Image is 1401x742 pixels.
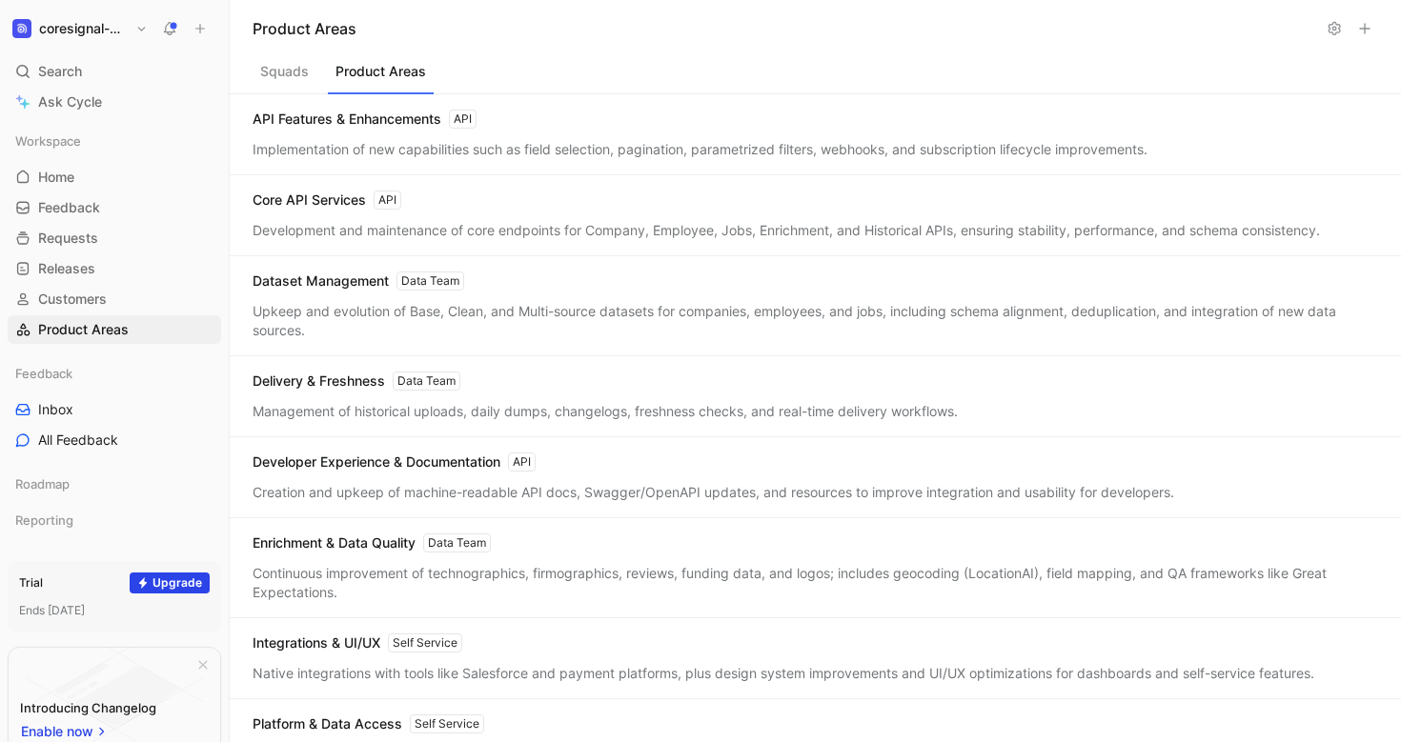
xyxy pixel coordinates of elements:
a: Requests [8,224,221,252]
a: Home [8,163,221,191]
div: API [454,110,472,129]
div: Continuous improvement of technographics, firmographics, reviews, funding data, and logos; includ... [253,564,1378,602]
div: Self Service [415,714,479,733]
span: All Feedback [38,431,118,450]
div: Roadmap [8,470,221,504]
a: Ask Cycle [8,88,221,116]
div: Native integrations with tools like Salesforce and payment platforms, plus design system improvem... [253,664,1378,683]
span: Reporting [15,511,73,530]
div: Developer Experience & Documentation [253,452,536,471]
a: Product Areas [8,315,221,344]
div: Introducing Changelog [20,696,156,719]
button: Upgrade [130,572,210,593]
div: Roadmap [8,470,221,498]
span: Ask Cycle [38,90,102,113]
div: API [513,452,531,471]
a: Customers [8,285,221,313]
img: coresignal-playground [12,19,31,38]
button: Squads [253,58,316,94]
div: FeedbackInboxAll Feedback [8,359,221,454]
h1: coresignal-playground [39,20,128,37]
button: coresignal-playgroundcoresignal-playground [8,15,152,42]
div: Upkeep and evolution of Base, Clean, and Multi-source datasets for companies, employees, and jobs... [253,302,1378,340]
div: Data Team [428,533,486,552]
span: Inbox [38,400,73,419]
span: Workspace [15,131,81,150]
span: Releases [38,259,95,278]
div: Enrichment & Data Quality [253,533,491,552]
span: Roadmap [15,474,70,493]
span: Feedback [15,364,72,383]
div: Management of historical uploads, daily dumps, changelogs, freshness checks, and real-time delive... [253,402,1378,421]
div: Reporting [8,506,221,540]
span: Search [38,60,82,83]
div: Core API Services [253,191,401,210]
a: Releases [8,254,221,283]
div: Dataset Management [253,271,464,291]
div: Ends [DATE] [19,601,210,620]
a: All Feedback [8,426,221,454]
a: Inbox [8,395,221,424]
div: Data Team [401,271,459,291]
span: Customers [38,290,107,309]
span: Home [38,168,74,187]
div: Workspace [8,127,221,155]
div: Development and maintenance of core endpoints for Company, Employee, Jobs, Enrichment, and Histor... [253,221,1378,240]
div: Delivery & Freshness [253,371,460,391]
h1: Product Areas [253,17,1317,40]
span: Feedback [38,198,100,217]
div: API [378,191,396,210]
span: Requests [38,229,98,248]
div: API Features & Enhancements [253,110,477,129]
div: Platform & Data Access [253,714,484,733]
div: Creation and upkeep of machine-readable API docs, Swagger/OpenAPI updates, and resources to impro... [253,483,1378,502]
div: Implementation of new capabilities such as field selection, pagination, parametrized filters, web... [253,140,1378,159]
div: Reporting [8,506,221,534]
div: Data Team [397,371,456,391]
div: Feedback [8,359,221,388]
div: Search [8,57,221,86]
div: Trial [19,573,43,592]
a: Feedback [8,193,221,222]
button: Product Areas [328,58,434,94]
span: Product Areas [38,320,129,339]
div: Self Service [393,633,457,652]
div: Integrations & UI/UX [253,633,462,652]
